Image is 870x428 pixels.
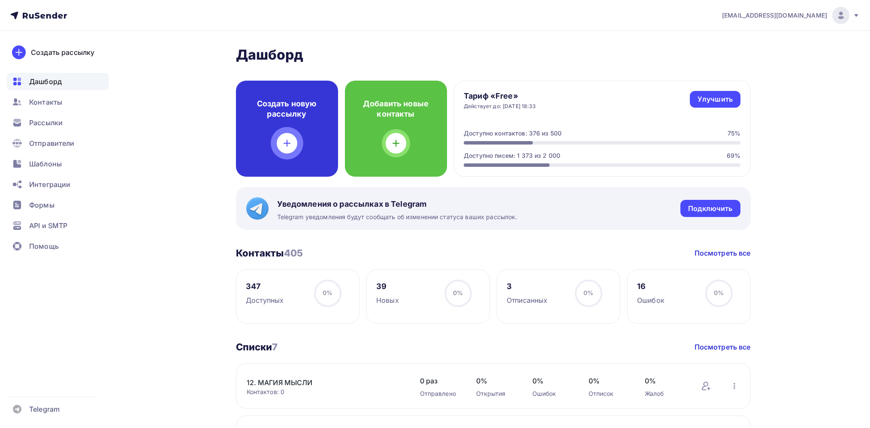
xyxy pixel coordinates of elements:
div: Ошибок [637,295,665,305]
span: 0% [714,289,724,296]
div: Доступно контактов: 376 из 500 [464,129,562,138]
div: Доступных [246,295,284,305]
div: 3 [507,281,547,292]
div: 347 [246,281,284,292]
div: Открытия [476,389,515,398]
div: Создать рассылку [31,47,94,57]
a: Дашборд [7,73,109,90]
a: Улучшить [690,91,740,108]
div: Отписанных [507,295,547,305]
div: Подключить [688,204,732,214]
a: Посмотреть все [695,342,751,352]
span: Контакты [29,97,62,107]
a: [EMAIL_ADDRESS][DOMAIN_NAME] [722,7,860,24]
span: 0% [645,376,684,386]
span: 0% [323,289,332,296]
h4: Создать новую рассылку [250,99,324,119]
span: Формы [29,200,54,210]
div: 16 [637,281,665,292]
h4: Тариф «Free» [464,91,536,101]
a: 12. МАГИЯ МЫСЛИ [247,377,393,388]
span: 0% [589,376,628,386]
h2: Дашборд [236,46,751,63]
a: Рассылки [7,114,109,131]
span: Шаблоны [29,159,62,169]
a: Посмотреть все [695,248,751,258]
div: Жалоб [645,389,684,398]
h3: Контакты [236,247,303,259]
div: 39 [376,281,399,292]
span: Помощь [29,241,59,251]
div: Отправлено [420,389,459,398]
h3: Списки [236,341,278,353]
span: 7 [272,341,278,353]
a: Контакты [7,93,109,111]
span: 0 раз [420,376,459,386]
div: Доступно писем: 1 373 из 2 000 [464,151,560,160]
h4: Добавить новые контакты [359,99,433,119]
span: [EMAIL_ADDRESS][DOMAIN_NAME] [722,11,827,20]
a: Формы [7,196,109,214]
span: 405 [284,247,303,259]
div: Улучшить [698,94,733,104]
span: 0% [453,289,463,296]
span: 0% [532,376,571,386]
span: Telegram уведомления будут сообщать об изменении статуса ваших рассылок. [277,213,517,221]
span: Уведомления о рассылках в Telegram [277,199,517,209]
div: Отписок [589,389,628,398]
span: 0% [476,376,515,386]
div: 69% [727,151,740,160]
a: Шаблоны [7,155,109,172]
div: 75% [728,129,740,138]
span: Отправители [29,138,75,148]
div: Ошибок [532,389,571,398]
span: API и SMTP [29,220,67,231]
span: Telegram [29,404,60,414]
div: Новых [376,295,399,305]
div: Действует до: [DATE] 18:33 [464,103,536,110]
a: Отправители [7,135,109,152]
span: Дашборд [29,76,62,87]
span: Интеграции [29,179,70,190]
span: Рассылки [29,118,63,128]
div: Контактов: 0 [247,388,403,396]
span: 0% [583,289,593,296]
